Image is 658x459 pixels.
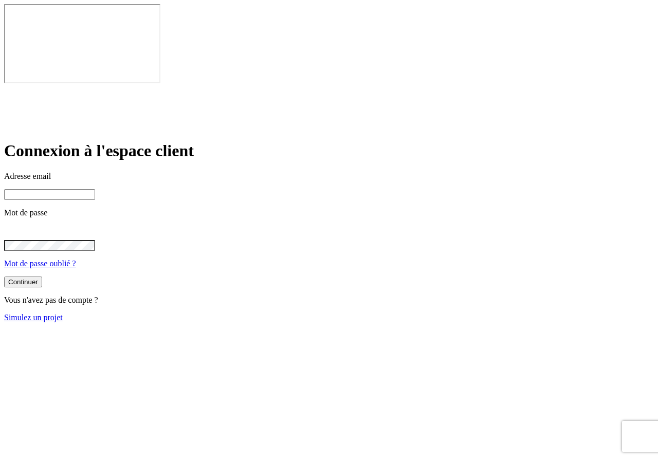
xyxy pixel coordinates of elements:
p: Vous n'avez pas de compte ? [4,296,654,305]
div: Continuer [8,278,38,286]
h1: Connexion à l'espace client [4,141,654,160]
a: Simulez un projet [4,313,63,322]
p: Mot de passe [4,208,654,217]
a: Mot de passe oublié ? [4,259,76,268]
p: Adresse email [4,172,654,181]
button: Continuer [4,277,42,287]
